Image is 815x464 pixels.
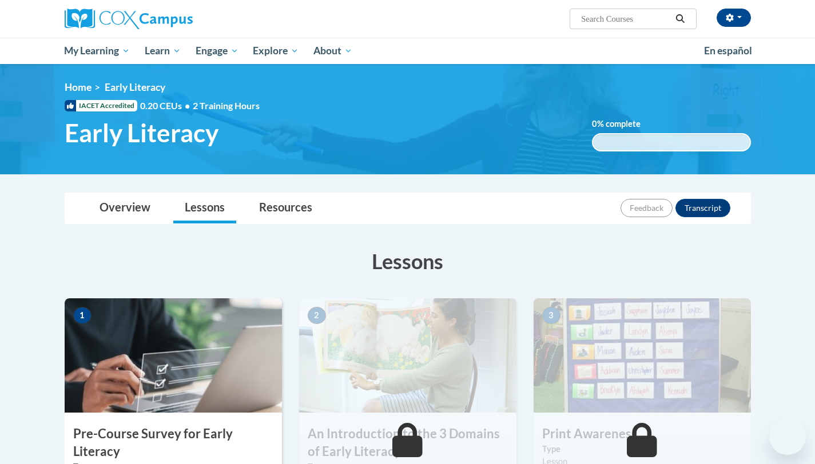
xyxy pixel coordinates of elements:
a: Resources [248,193,324,223]
div: Main menu [47,38,768,64]
span: 2 [308,307,326,324]
span: My Learning [64,44,130,58]
span: 3 [542,307,560,324]
h3: Print Awareness [534,425,751,443]
span: Early Literacy [105,81,165,93]
span: En español [704,45,752,57]
span: Early Literacy [65,118,218,148]
span: Explore [253,44,299,58]
h3: Lessons [65,247,751,275]
span: Engage [196,44,238,58]
span: Learn [145,44,181,58]
a: Lessons [173,193,236,223]
img: Course Image [65,298,282,413]
a: Learn [137,38,188,64]
input: Search Courses [580,12,671,26]
span: 2 Training Hours [193,100,260,111]
button: Account Settings [717,9,751,27]
label: Type [542,443,742,455]
img: Course Image [299,298,516,413]
button: Transcript [675,199,730,217]
span: 0 [592,119,597,129]
span: About [313,44,352,58]
a: About [306,38,360,64]
a: Home [65,81,92,93]
label: % complete [592,118,658,130]
span: IACET Accredited [65,100,137,111]
a: My Learning [57,38,138,64]
h3: Pre-Course Survey for Early Literacy [65,425,282,461]
img: Cox Campus [65,9,193,29]
span: 0.20 CEUs [140,99,193,112]
a: Explore [245,38,306,64]
img: Course Image [534,298,751,413]
a: Cox Campus [65,9,282,29]
a: En español [697,39,760,63]
span: 1 [73,307,92,324]
a: Overview [88,193,162,223]
button: Feedback [621,199,673,217]
a: Engage [188,38,246,64]
iframe: Button to launch messaging window [769,418,806,455]
span: • [185,100,190,111]
h3: An Introduction to the 3 Domains of Early Literacy [299,425,516,461]
button: Search [671,12,689,26]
